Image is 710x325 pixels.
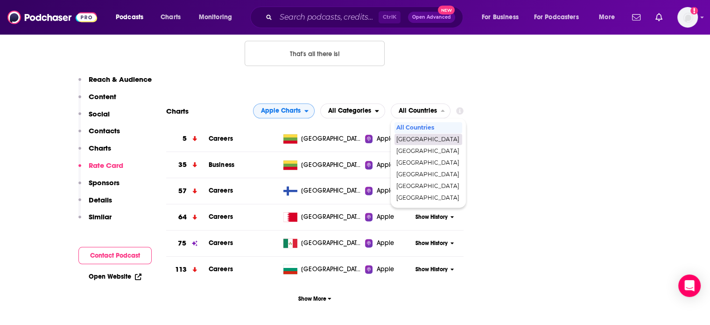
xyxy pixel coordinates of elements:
[376,186,394,195] span: Apple
[280,134,365,144] a: [GEOGRAPHIC_DATA]
[475,10,530,25] button: open menu
[394,134,462,145] div: Bahrain
[209,265,233,273] a: Careers
[399,108,437,114] span: All Countries
[280,160,365,170] a: [GEOGRAPHIC_DATA]
[166,257,209,282] a: 113
[628,9,644,25] a: Show notifications dropdown
[166,204,209,230] a: 64
[209,239,233,247] span: Careers
[376,265,394,274] span: Apple
[280,212,365,222] a: [GEOGRAPHIC_DATA]
[78,195,112,213] button: Details
[394,122,462,133] div: All Countries
[166,290,464,307] button: Show More
[599,11,615,24] span: More
[376,212,394,222] span: Apple
[178,186,187,196] h3: 57
[301,212,362,222] span: Bahrain
[365,186,412,195] a: Apple
[690,7,698,14] svg: Add a profile image
[365,265,412,274] a: Apple
[89,195,112,204] p: Details
[89,161,123,170] p: Rate Card
[78,161,123,178] button: Rate Card
[78,212,112,230] button: Similar
[209,213,233,221] a: Careers
[677,7,698,28] span: Logged in as NickG
[376,238,394,248] span: Apple
[391,103,451,118] h2: Countries
[155,10,186,25] a: Charts
[78,144,111,161] button: Charts
[534,11,579,24] span: For Podcasters
[209,161,234,169] a: Business
[199,11,232,24] span: Monitoring
[652,9,666,25] a: Show notifications dropdown
[396,160,459,166] span: [GEOGRAPHIC_DATA]
[89,126,120,135] p: Contacts
[412,266,457,274] button: Show History
[166,152,209,178] a: 35
[677,7,698,28] button: Show profile menu
[320,103,385,118] h2: Categories
[412,15,451,20] span: Open Advanced
[396,148,459,154] span: [GEOGRAPHIC_DATA]
[7,8,97,26] a: Podchaser - Follow, Share and Rate Podcasts
[396,172,459,177] span: [GEOGRAPHIC_DATA]
[89,273,141,281] a: Open Website
[396,137,459,142] span: [GEOGRAPHIC_DATA]
[89,92,116,101] p: Content
[253,103,315,118] button: open menu
[396,195,459,201] span: [GEOGRAPHIC_DATA]
[78,75,152,92] button: Reach & Audience
[89,75,152,84] p: Reach & Audience
[365,160,412,170] a: Apple
[365,238,412,248] a: Apple
[192,10,244,25] button: open menu
[183,133,187,144] h3: 5
[412,213,457,221] button: Show History
[166,107,189,116] h2: Charts
[89,109,110,118] p: Social
[394,157,462,168] div: Finland
[166,126,209,152] a: 5
[89,178,120,187] p: Sponsors
[259,7,472,28] div: Search podcasts, credits, & more...
[175,264,187,275] h3: 113
[109,10,155,25] button: open menu
[528,10,592,25] button: open menu
[592,10,626,25] button: open menu
[376,134,394,144] span: Apple
[415,239,448,247] span: Show History
[78,126,120,144] button: Contacts
[178,238,186,249] h3: 75
[320,103,385,118] button: open menu
[365,212,412,222] a: Apple
[438,6,455,14] span: New
[408,12,455,23] button: Open AdvancedNew
[78,92,116,109] button: Content
[166,178,209,204] a: 57
[677,7,698,28] img: User Profile
[280,238,365,248] a: [GEOGRAPHIC_DATA]
[78,247,152,264] button: Contact Podcast
[261,108,301,114] span: Apple Charts
[245,41,385,66] button: Nothing here.
[394,169,462,180] div: Lithuania
[280,186,365,195] a: [GEOGRAPHIC_DATA]
[276,10,379,25] input: Search podcasts, credits, & more...
[209,187,233,195] a: Careers
[89,144,111,152] p: Charts
[280,265,365,274] a: [GEOGRAPHIC_DATA]
[301,134,362,144] span: Lithuania
[482,11,519,24] span: For Business
[178,159,187,170] h3: 35
[209,135,233,143] span: Careers
[78,178,120,195] button: Sponsors
[166,231,209,256] a: 75
[412,239,457,247] button: Show History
